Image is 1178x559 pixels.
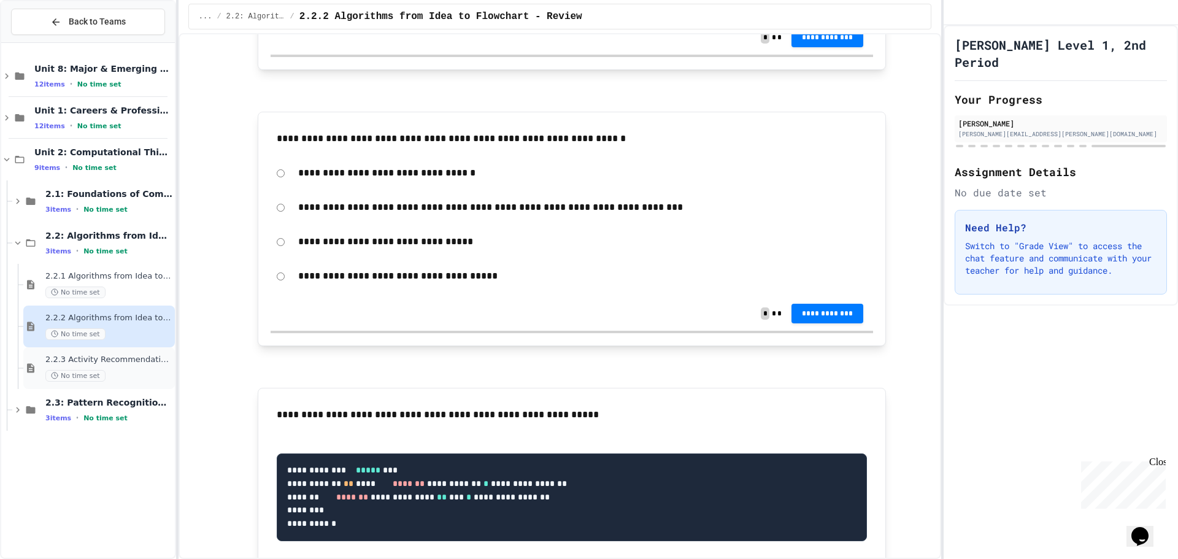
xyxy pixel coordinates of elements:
span: Unit 8: Major & Emerging Technologies [34,63,172,74]
span: No time set [77,122,121,130]
span: ... [199,12,212,21]
span: Back to Teams [69,15,126,28]
span: No time set [72,164,117,172]
div: No due date set [955,185,1167,200]
div: [PERSON_NAME][EMAIL_ADDRESS][PERSON_NAME][DOMAIN_NAME] [958,129,1163,139]
span: 2.3: Pattern Recognition & Decomposition [45,397,172,408]
span: 3 items [45,414,71,422]
span: No time set [45,287,106,298]
span: • [76,246,79,256]
span: Unit 2: Computational Thinking & Problem-Solving [34,147,172,158]
span: 12 items [34,80,65,88]
span: 2.2.1 Algorithms from Idea to Flowchart [45,271,172,282]
h2: Your Progress [955,91,1167,108]
span: • [65,163,67,172]
span: / [290,12,294,21]
span: No time set [83,206,128,214]
h2: Assignment Details [955,163,1167,180]
span: 3 items [45,206,71,214]
span: No time set [77,80,121,88]
span: 2.1: Foundations of Computational Thinking [45,188,172,199]
p: Switch to "Grade View" to access the chat feature and communicate with your teacher for help and ... [965,240,1157,277]
span: No time set [83,247,128,255]
iframe: chat widget [1076,457,1166,509]
span: 2.2.2 Algorithms from Idea to Flowchart - Review [45,313,172,323]
span: 2.2: Algorithms from Idea to Flowchart [45,230,172,241]
span: 2.2.2 Algorithms from Idea to Flowchart - Review [299,9,582,24]
span: • [76,204,79,214]
div: Chat with us now!Close [5,5,85,78]
span: • [70,121,72,131]
span: 2.2.3 Activity Recommendation Algorithm [45,355,172,365]
span: 9 items [34,164,60,172]
h1: [PERSON_NAME] Level 1, 2nd Period [955,36,1167,71]
span: / [217,12,221,21]
span: Unit 1: Careers & Professionalism [34,105,172,116]
iframe: chat widget [1126,510,1166,547]
span: No time set [83,414,128,422]
span: • [76,413,79,423]
span: No time set [45,328,106,340]
span: 3 items [45,247,71,255]
span: 12 items [34,122,65,130]
span: • [70,79,72,89]
span: No time set [45,370,106,382]
div: [PERSON_NAME] [958,118,1163,129]
span: 2.2: Algorithms from Idea to Flowchart [226,12,285,21]
button: Back to Teams [11,9,165,35]
h3: Need Help? [965,220,1157,235]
